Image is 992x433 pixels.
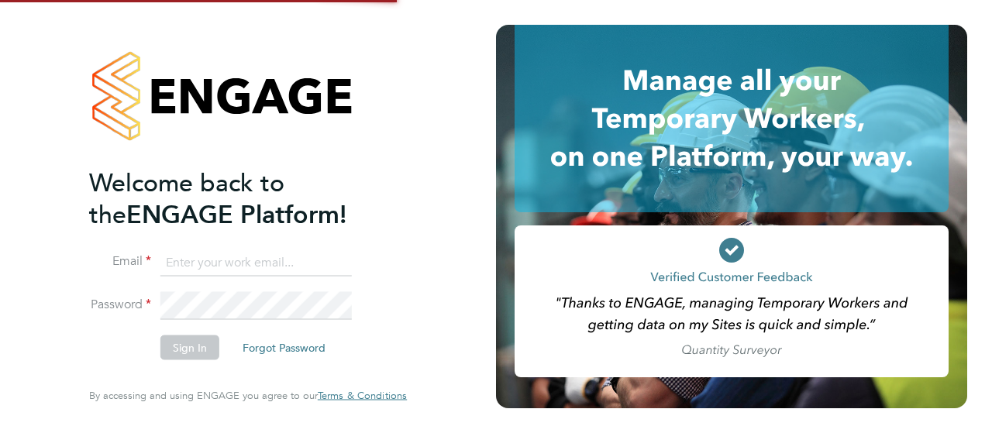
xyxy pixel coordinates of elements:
span: Welcome back to the [89,167,284,229]
button: Sign In [160,335,219,360]
label: Email [89,253,151,270]
button: Forgot Password [230,335,338,360]
span: Terms & Conditions [318,389,407,402]
label: Password [89,297,151,313]
input: Enter your work email... [160,249,352,277]
a: Terms & Conditions [318,390,407,402]
h2: ENGAGE Platform! [89,167,391,230]
span: By accessing and using ENGAGE you agree to our [89,389,407,402]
